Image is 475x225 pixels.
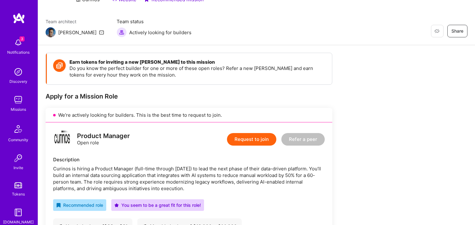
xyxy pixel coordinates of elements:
[14,164,23,171] div: Invite
[7,49,30,56] div: Notifications
[58,29,97,36] div: [PERSON_NAME]
[12,191,25,197] div: Tokens
[8,137,28,143] div: Community
[56,203,61,207] i: icon RecommendedBadge
[117,18,191,25] span: Team status
[19,36,25,41] span: 3
[12,206,25,219] img: guide book
[12,94,25,106] img: teamwork
[53,130,72,149] img: logo
[114,203,119,207] i: icon PurpleStar
[129,29,191,36] span: Actively looking for builders
[11,106,26,113] div: Missions
[53,165,325,192] div: Curinos is hiring a Product Manager (full-time through [DATE]) to lead the next phase of their da...
[56,202,103,208] div: Recommended role
[227,133,276,146] button: Request to join
[12,36,25,49] img: bell
[447,25,467,37] button: Share
[12,152,25,164] img: Invite
[114,202,201,208] div: You seem to be a great fit for this role!
[69,65,326,78] p: Do you know the perfect builder for one or more of these open roles? Refer a new [PERSON_NAME] an...
[11,121,26,137] img: Community
[117,27,127,37] img: Actively looking for builders
[12,66,25,78] img: discovery
[46,92,332,100] div: Apply for a Mission Role
[69,59,326,65] h4: Earn tokens for inviting a new [PERSON_NAME] to this mission
[99,30,104,35] i: icon Mail
[14,182,22,188] img: tokens
[46,18,104,25] span: Team architect
[451,28,463,34] span: Share
[53,59,66,72] img: Token icon
[46,108,332,122] div: We’re actively looking for builders. This is the best time to request to join.
[77,133,130,139] div: Product Manager
[434,29,439,34] i: icon EyeClosed
[13,13,25,24] img: logo
[281,133,325,146] button: Refer a peer
[9,78,27,85] div: Discovery
[46,27,56,37] img: Team Architect
[77,133,130,146] div: Open role
[53,156,325,163] div: Description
